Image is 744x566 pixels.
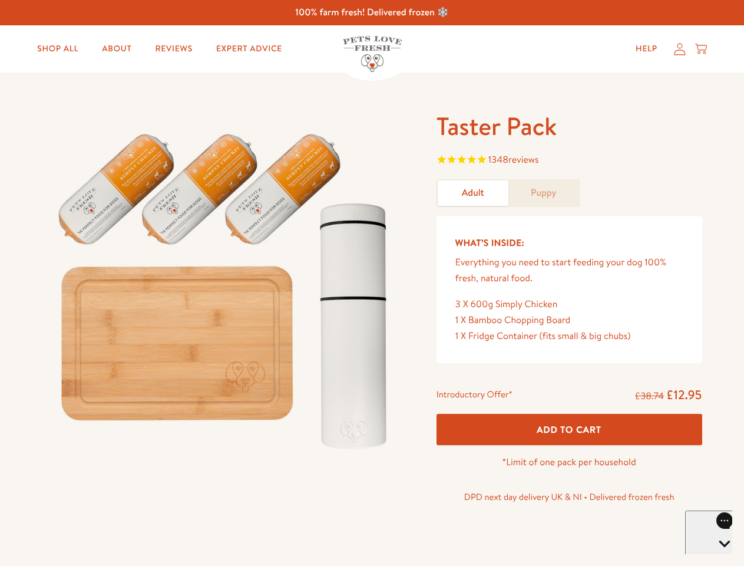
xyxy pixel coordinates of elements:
[437,387,512,404] div: Introductory Offer*
[626,37,667,61] a: Help
[685,511,732,554] iframe: Gorgias live chat messenger
[92,37,141,61] a: About
[455,235,683,251] h5: What’s Inside:
[455,297,683,312] div: 3 X 600g Simply Chicken
[666,386,702,403] span: £12.95
[537,423,601,436] span: Add To Cart
[438,180,508,206] a: Adult
[508,180,579,206] a: Puppy
[437,414,702,445] button: Add To Cart
[28,37,88,61] a: Shop All
[437,455,702,470] p: *Limit of one pack per household
[437,489,702,505] p: DPD next day delivery UK & NI • Delivered frozen fresh
[455,255,683,287] p: Everything you need to start feeding your dog 100% fresh, natural food.
[635,390,664,403] s: £38.74
[455,314,571,327] span: 1 X Bamboo Chopping Board
[146,37,201,61] a: Reviews
[207,37,292,61] a: Expert Advice
[437,110,702,143] h1: Taster Pack
[437,152,702,170] span: Rated 4.8 out of 5 stars 1348 reviews
[42,110,408,462] img: Taster Pack - Adult
[488,153,539,166] span: 1348 reviews
[343,36,402,72] img: Pets Love Fresh
[508,153,539,166] span: reviews
[455,328,683,344] div: 1 X Fridge Container (fits small & big chubs)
